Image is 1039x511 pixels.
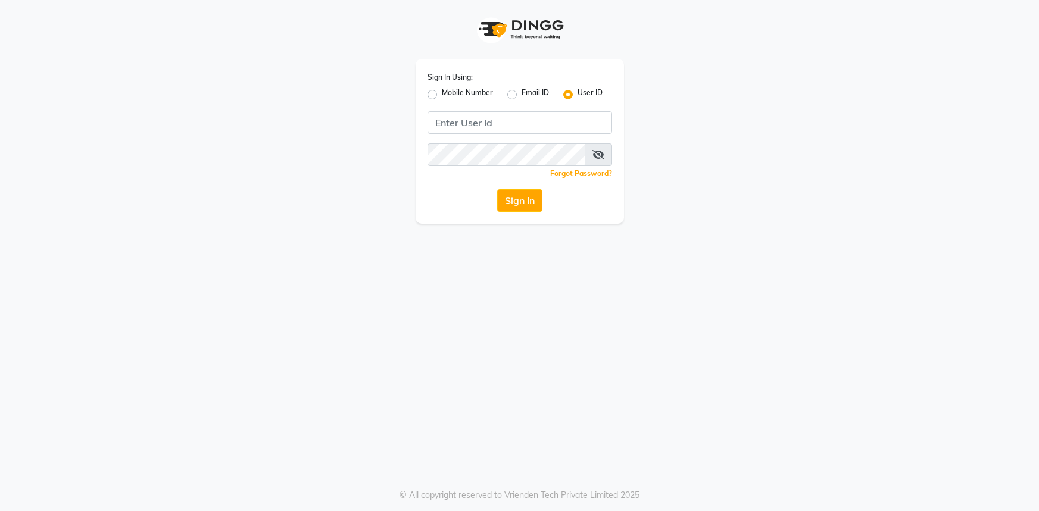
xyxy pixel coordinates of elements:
label: User ID [578,87,603,102]
label: Mobile Number [442,87,493,102]
label: Email ID [522,87,549,102]
img: logo1.svg [472,12,567,47]
input: Username [428,111,612,134]
button: Sign In [497,189,542,212]
input: Username [428,143,585,166]
a: Forgot Password? [550,169,612,178]
label: Sign In Using: [428,72,473,83]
